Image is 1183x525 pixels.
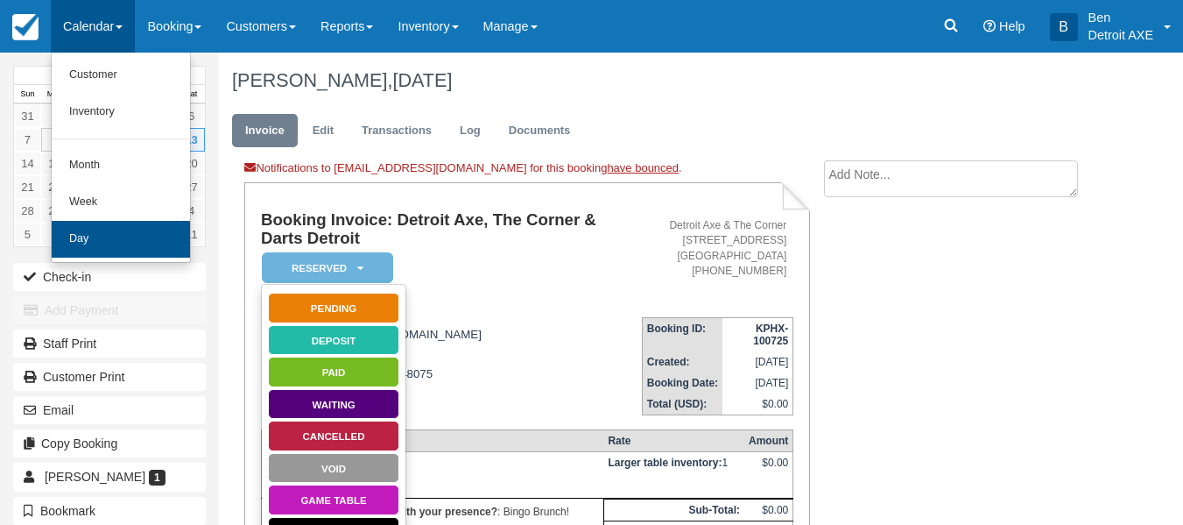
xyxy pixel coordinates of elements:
a: Void [268,453,399,484]
a: 6 [41,223,68,246]
a: 27 [178,175,205,199]
a: 11 [178,223,205,246]
th: Mon [41,85,68,104]
button: Add Payment [13,296,206,324]
a: Waiting [268,389,399,420]
div: Notifications to [EMAIL_ADDRESS][DOMAIN_NAME] for this booking . [244,160,810,182]
strong: KPHX-100725 [753,323,788,347]
i: Help [983,20,996,32]
th: Item [261,430,603,452]
th: Sun [14,85,41,104]
a: 31 [14,104,41,128]
th: Booking ID: [642,317,722,351]
td: $0.00 [744,500,793,521]
td: [DATE] 10:00 AM - 12:00 PM [261,452,603,499]
th: Booking Date: [642,372,722,394]
strong: Larger table inventory [608,457,722,469]
span: [PERSON_NAME] [45,470,145,484]
a: 29 [41,199,68,223]
button: Email [13,396,206,424]
td: [DATE] [722,351,793,372]
em: Reserved [262,252,393,283]
p: : Bingo Brunch! [266,503,599,521]
a: 15 [41,152,68,175]
a: 21 [14,175,41,199]
a: Deposit [268,325,399,356]
p: Detroit AXE [1088,26,1153,44]
a: Inventory [52,94,190,131]
a: Log [447,114,494,148]
a: Day [52,221,190,258]
span: 1 [149,470,165,486]
th: Sub-Total: [603,500,744,521]
a: Cancelled [268,421,399,451]
th: Total (USD): [642,394,722,415]
a: have bounced [607,161,679,174]
td: 1 [603,452,744,499]
a: 7 [14,128,41,152]
a: Customer [52,57,190,94]
div: B [1050,13,1078,41]
span: [DATE] [392,69,452,91]
div: [EMAIL_ADDRESS][DOMAIN_NAME] 011 40 3133785115 [STREET_ADDRESS] [GEOGRAPHIC_DATA], 48075 [GEOGRAP... [261,315,642,415]
th: Sat [178,85,205,104]
h1: Booking Invoice: Detroit Axe, The Corner & Darts Detroit [261,211,642,247]
div: $0.00 [749,457,788,483]
a: 6 [178,104,205,128]
a: 8 [41,128,68,152]
a: 13 [178,128,205,152]
a: 20 [178,152,205,175]
a: 28 [14,199,41,223]
a: Reserved [261,252,387,284]
a: 14 [14,152,41,175]
a: 1 [41,104,68,128]
a: Edit [299,114,347,148]
a: Staff Print [13,330,206,358]
a: [PERSON_NAME] 1 [13,463,206,491]
ul: Calendar [51,53,191,263]
a: 4 [178,199,205,223]
img: checkfront-main-nav-mini-logo.png [12,14,39,40]
a: Week [52,184,190,221]
button: Bookmark [13,497,206,525]
th: Rate [603,430,744,452]
td: $0.00 [722,394,793,415]
h1: [PERSON_NAME], [232,70,1093,91]
a: Paid [268,357,399,387]
th: Amount [744,430,793,452]
a: Invoice [232,114,298,148]
span: Help [999,19,1025,33]
a: Month [52,147,190,184]
a: Documents [496,114,584,148]
address: Detroit Axe & The Corner [STREET_ADDRESS] [GEOGRAPHIC_DATA] [PHONE_NUMBER] [649,218,787,279]
a: Transactions [349,114,445,148]
a: Pending [268,293,399,323]
a: 5 [14,223,41,246]
a: 22 [41,175,68,199]
button: Copy Booking [13,429,206,458]
td: [DATE] [722,372,793,394]
p: Ben [1088,9,1153,26]
a: Customer Print [13,363,206,391]
a: Game Table [268,485,399,515]
th: Created: [642,351,722,372]
button: Check-in [13,263,206,291]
